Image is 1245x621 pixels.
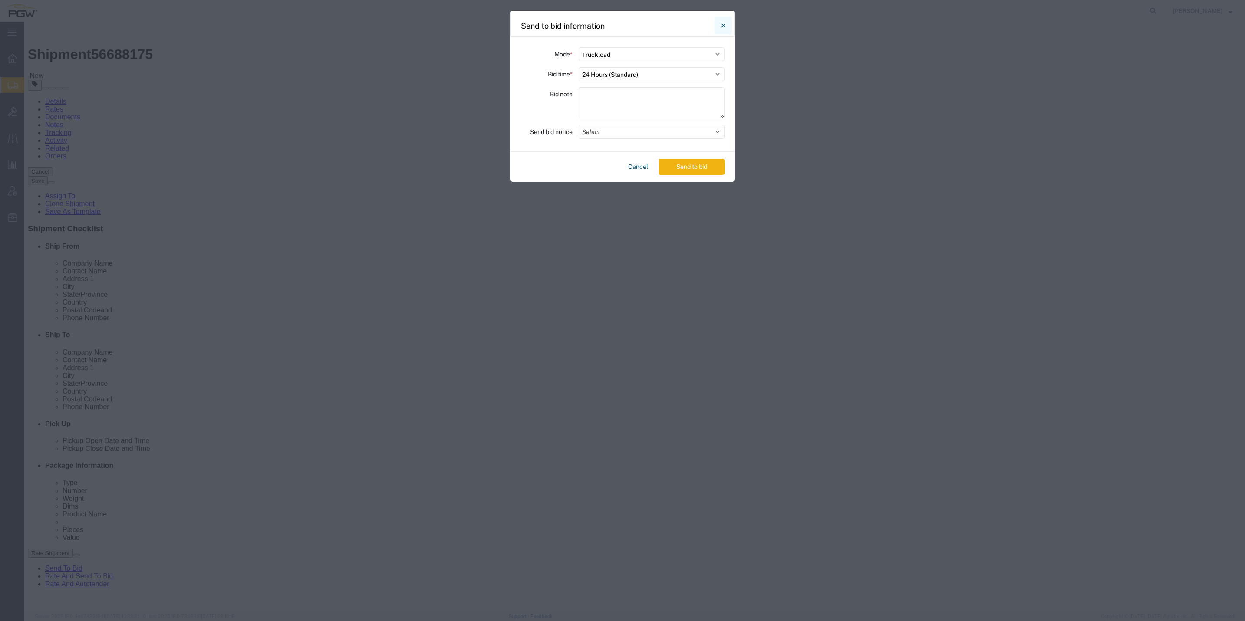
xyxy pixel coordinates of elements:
label: Mode [554,47,573,61]
button: Send to bid [659,159,725,175]
label: Bid note [550,87,573,101]
button: Cancel [625,159,652,175]
h4: Send to bid information [521,20,605,32]
label: Bid time [548,67,573,81]
button: Close [715,17,732,34]
label: Send bid notice [530,125,573,139]
button: Select [579,125,725,139]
